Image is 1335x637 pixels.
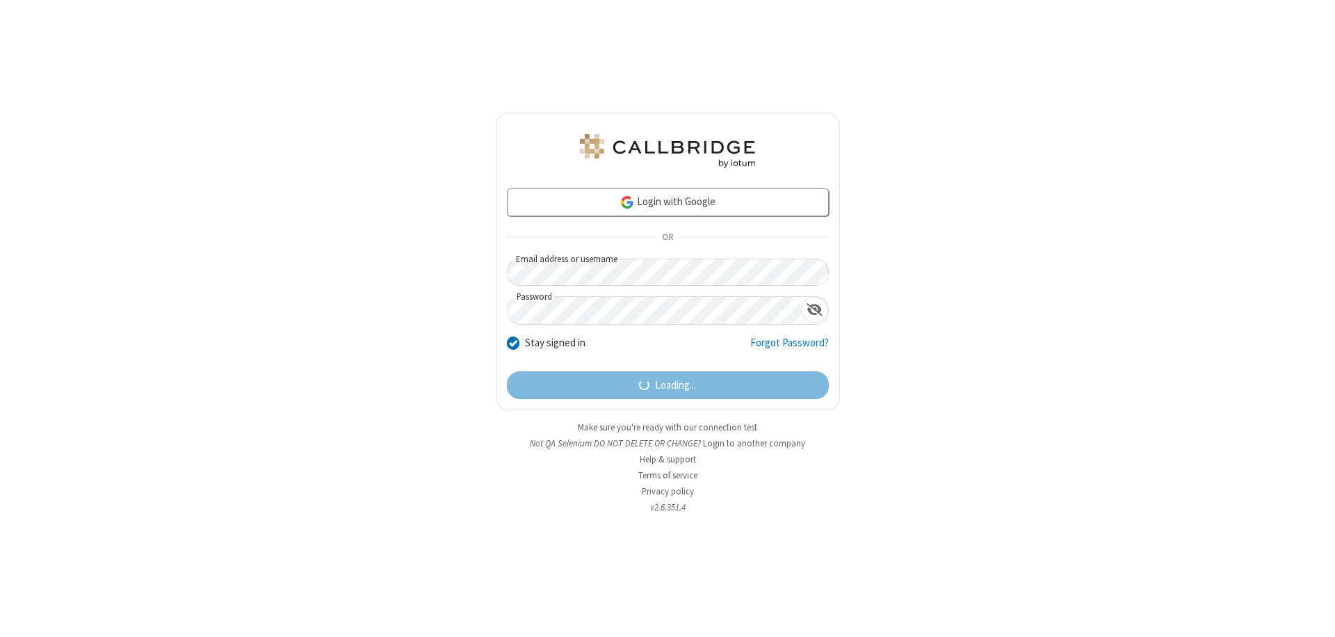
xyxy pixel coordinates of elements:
a: Help & support [640,453,696,465]
label: Stay signed in [525,335,585,351]
a: Terms of service [638,469,697,481]
div: Show password [801,297,828,323]
img: QA Selenium DO NOT DELETE OR CHANGE [577,134,758,168]
span: OR [656,228,679,248]
li: v2.6.351.4 [496,501,840,514]
a: Login with Google [507,188,829,216]
button: Loading... [507,371,829,399]
a: Forgot Password? [750,335,829,362]
span: Loading... [655,378,696,394]
button: Login to another company [703,437,805,450]
li: Not QA Selenium DO NOT DELETE OR CHANGE? [496,437,840,450]
a: Make sure you're ready with our connection test [578,421,757,433]
a: Privacy policy [642,485,694,497]
input: Email address or username [507,259,829,286]
input: Password [508,297,801,324]
img: google-icon.png [620,195,635,210]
